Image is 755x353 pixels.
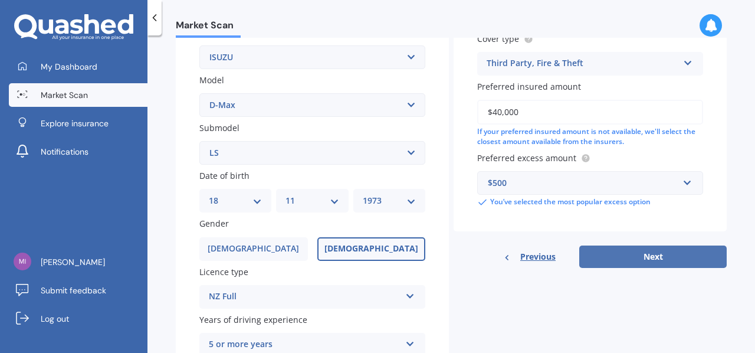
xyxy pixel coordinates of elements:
[9,279,147,302] a: Submit feedback
[9,250,147,274] a: [PERSON_NAME]
[477,81,581,92] span: Preferred insured amount
[41,61,97,73] span: My Dashboard
[9,307,147,331] a: Log out
[9,83,147,107] a: Market Scan
[487,57,678,71] div: Third Party, Fire & Theft
[41,117,109,129] span: Explore insurance
[41,285,106,296] span: Submit feedback
[41,313,69,325] span: Log out
[477,100,703,125] input: Enter amount
[14,253,31,270] img: c241a1a60621b277b82c277db69efab4
[520,248,556,266] span: Previous
[199,122,239,133] span: Submodel
[579,246,727,268] button: Next
[477,127,703,147] div: If your preferred insured amount is not available, we'll select the closest amount available from...
[199,266,248,277] span: Licence type
[9,140,147,164] a: Notifications
[199,74,224,86] span: Model
[488,177,678,189] div: $500
[9,112,147,135] a: Explore insurance
[324,244,418,254] span: [DEMOGRAPHIC_DATA]
[41,256,105,268] span: [PERSON_NAME]
[208,244,299,254] span: [DEMOGRAPHIC_DATA]
[176,19,241,35] span: Market Scan
[477,33,519,44] span: Cover type
[9,55,147,79] a: My Dashboard
[209,290,401,304] div: NZ Full
[199,218,229,230] span: Gender
[41,146,88,158] span: Notifications
[477,152,576,164] span: Preferred excess amount
[209,338,401,352] div: 5 or more years
[41,89,88,101] span: Market Scan
[199,170,250,181] span: Date of birth
[477,197,703,208] div: You’ve selected the most popular excess option
[199,314,307,325] span: Years of driving experience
